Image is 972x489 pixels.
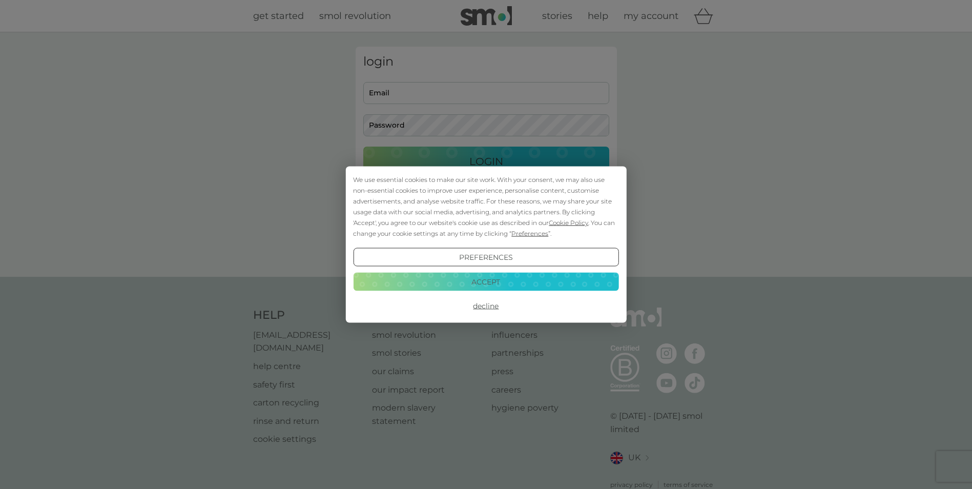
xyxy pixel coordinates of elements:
[353,248,618,267] button: Preferences
[353,174,618,239] div: We use essential cookies to make our site work. With your consent, we may also use non-essential ...
[353,297,618,315] button: Decline
[549,219,588,227] span: Cookie Policy
[345,167,626,323] div: Cookie Consent Prompt
[353,272,618,291] button: Accept
[511,230,548,237] span: Preferences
